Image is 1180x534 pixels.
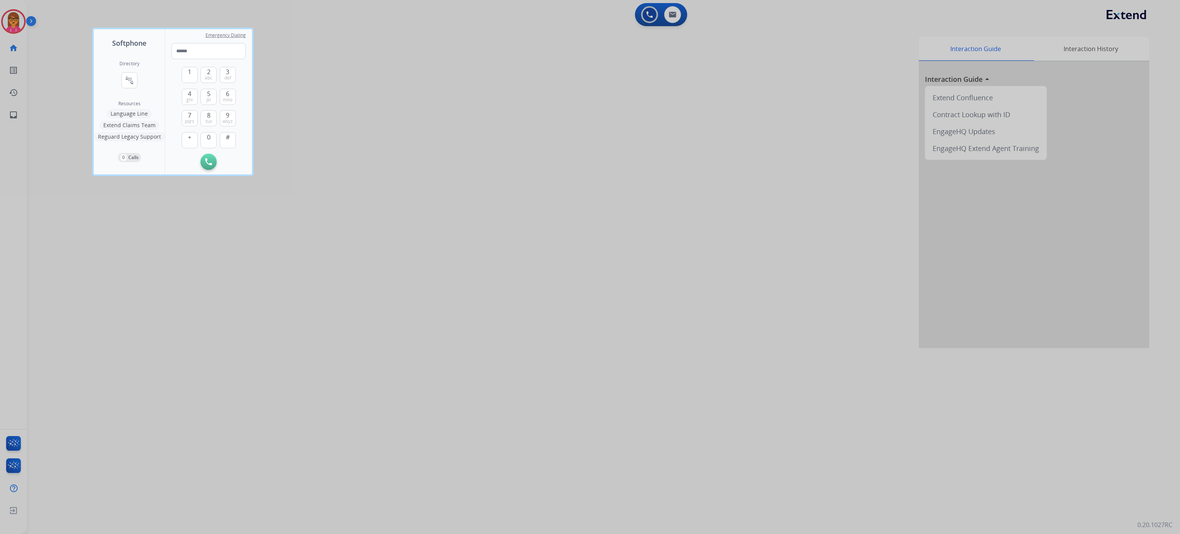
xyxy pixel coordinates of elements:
mat-icon: connect_without_contact [125,76,134,85]
span: 3 [226,67,229,76]
span: Resources [118,101,141,107]
span: Softphone [112,38,146,48]
span: Emergency Dialing [206,32,246,38]
span: tuv [206,118,212,124]
span: # [226,133,230,142]
button: + [182,132,198,148]
p: Calls [128,154,139,161]
button: 3def [220,67,236,83]
button: Extend Claims Team [99,121,159,130]
button: Language Line [107,109,152,118]
p: 0 [120,154,127,161]
span: abc [205,75,212,81]
button: # [220,132,236,148]
button: Reguard Legacy Support [94,132,165,141]
span: pqrs [185,118,194,124]
span: 0 [207,133,210,142]
img: call-button [205,158,212,165]
span: ghi [186,97,193,103]
button: 1 [182,67,198,83]
button: 9wxyz [220,110,236,126]
span: + [188,133,191,142]
span: wxyz [222,118,233,124]
button: 0Calls [118,153,141,162]
button: 4ghi [182,89,198,105]
span: 8 [207,111,210,120]
span: 5 [207,89,210,98]
button: 7pqrs [182,110,198,126]
button: 5jkl [201,89,217,105]
span: mno [223,97,232,103]
button: 2abc [201,67,217,83]
span: 6 [226,89,229,98]
button: 0 [201,132,217,148]
span: 2 [207,67,210,76]
span: 1 [188,67,191,76]
button: 6mno [220,89,236,105]
span: 9 [226,111,229,120]
h2: Directory [119,61,139,67]
p: 0.20.1027RC [1137,520,1172,529]
span: 4 [188,89,191,98]
span: def [224,75,231,81]
span: 7 [188,111,191,120]
button: 8tuv [201,110,217,126]
span: jkl [206,97,211,103]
